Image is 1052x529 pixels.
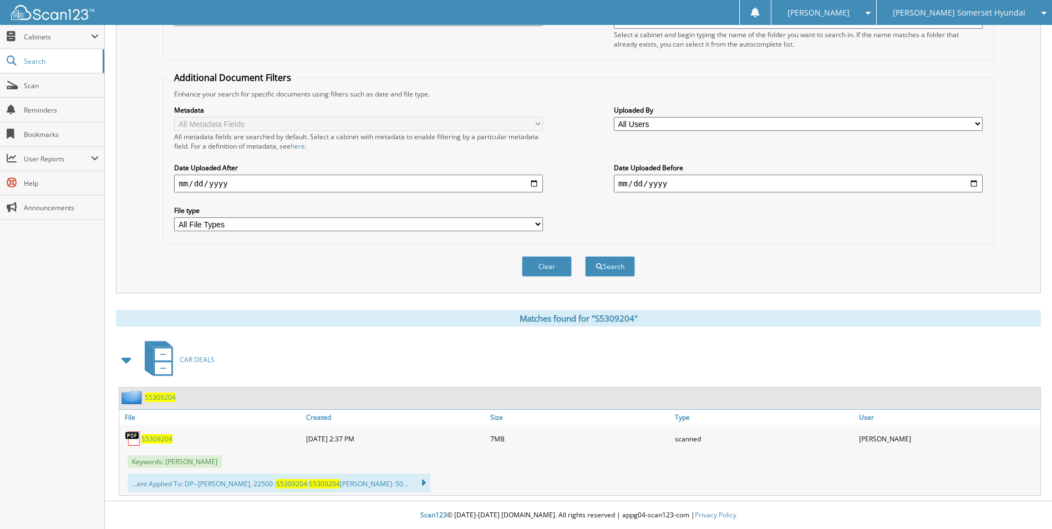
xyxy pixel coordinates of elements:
img: folder2.png [121,390,145,404]
div: scanned [672,428,856,450]
div: Select a cabinet and begin typing the name of the folder you want to search in. If the name match... [614,30,983,49]
a: here [291,141,305,151]
div: © [DATE]-[DATE] [DOMAIN_NAME]. All rights reserved | appg04-scan123-com | [105,502,1052,529]
span: CAR DEALS [180,355,215,364]
span: S5309204 [309,479,340,489]
a: CAR DEALS [138,338,215,382]
span: S5309204 [276,479,307,489]
a: Privacy Policy [695,510,736,520]
span: Reminders [24,105,99,115]
button: Search [585,256,635,277]
div: [PERSON_NAME] [856,428,1040,450]
span: Scan [24,81,99,90]
a: Size [487,410,672,425]
legend: Additional Document Filters [169,72,297,84]
label: File type [174,206,543,215]
span: [PERSON_NAME] [787,9,850,16]
span: Keywords: [PERSON_NAME] [128,455,222,468]
div: All metadata fields are searched by default. Select a cabinet with metadata to enable filtering b... [174,132,543,151]
span: Bookmarks [24,130,99,139]
span: Scan123 [420,510,447,520]
span: [PERSON_NAME] Somerset Hyundai [893,9,1025,16]
div: ...ent Applied To: DP--[PERSON_NAME], 22500 : : [PERSON_NAME]: 50... [128,474,430,492]
img: scan123-logo-white.svg [11,5,94,20]
label: Date Uploaded Before [614,163,983,172]
img: PDF.png [125,430,141,447]
span: Help [24,179,99,188]
iframe: Chat Widget [997,476,1052,529]
div: 7MB [487,428,672,450]
label: Uploaded By [614,105,983,115]
span: Announcements [24,203,99,212]
div: Enhance your search for specific documents using filters such as date and file type. [169,89,988,99]
a: File [119,410,303,425]
a: S5309204 [145,393,176,402]
span: User Reports [24,154,91,164]
a: S5309204 [141,434,172,444]
label: Metadata [174,105,543,115]
button: Clear [522,256,572,277]
input: start [174,175,543,192]
a: Created [303,410,487,425]
a: User [856,410,1040,425]
span: Search [24,57,97,66]
span: Cabinets [24,32,91,42]
input: end [614,175,983,192]
div: [DATE] 2:37 PM [303,428,487,450]
div: Matches found for "S5309204" [116,310,1041,327]
a: Type [672,410,856,425]
label: Date Uploaded After [174,163,543,172]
